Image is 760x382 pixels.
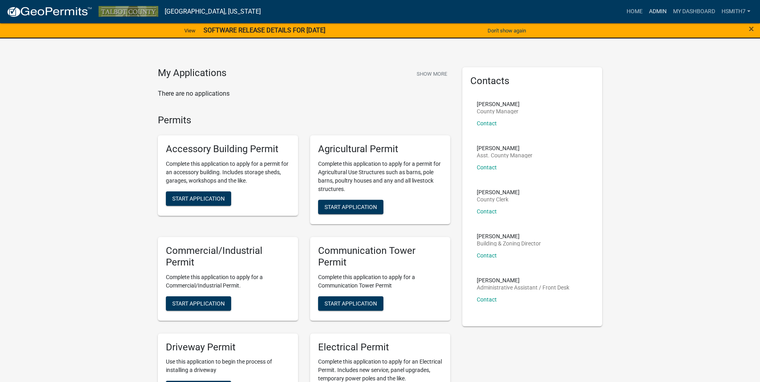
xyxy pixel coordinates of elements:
[484,24,529,37] button: Don't show again
[318,273,442,290] p: Complete this application to apply for a Communication Tower Permit
[166,342,290,353] h5: Driveway Permit
[623,4,646,19] a: Home
[477,208,497,215] a: Contact
[166,245,290,268] h5: Commercial/Industrial Permit
[477,101,520,107] p: [PERSON_NAME]
[477,233,541,239] p: [PERSON_NAME]
[181,24,199,37] a: View
[477,164,497,171] a: Contact
[470,75,595,87] h5: Contacts
[749,24,754,34] button: Close
[158,67,226,79] h4: My Applications
[158,89,450,99] p: There are no applications
[477,120,497,127] a: Contact
[325,204,377,210] span: Start Application
[413,67,450,80] button: Show More
[204,26,325,34] strong: SOFTWARE RELEASE DETAILS FOR [DATE]
[318,160,442,193] p: Complete this application to apply for a permit for Agricultural Use Structures such as barns, po...
[477,296,497,303] a: Contact
[166,273,290,290] p: Complete this application to apply for a Commercial/Industrial Permit.
[477,252,497,259] a: Contact
[318,245,442,268] h5: Communication Tower Permit
[166,358,290,374] p: Use this application to begin the process of installing a driveway
[99,6,158,17] img: Talbot County, Georgia
[318,200,383,214] button: Start Application
[477,109,520,114] p: County Manager
[158,115,450,126] h4: Permits
[166,191,231,206] button: Start Application
[318,342,442,353] h5: Electrical Permit
[325,300,377,306] span: Start Application
[172,300,225,306] span: Start Application
[477,241,541,246] p: Building & Zoning Director
[477,145,532,151] p: [PERSON_NAME]
[318,296,383,311] button: Start Application
[166,160,290,185] p: Complete this application to apply for a permit for an accessory building. Includes storage sheds...
[718,4,754,19] a: hsmith7
[477,189,520,195] p: [PERSON_NAME]
[165,5,261,18] a: [GEOGRAPHIC_DATA], [US_STATE]
[318,143,442,155] h5: Agricultural Permit
[477,197,520,202] p: County Clerk
[646,4,670,19] a: Admin
[477,285,569,290] p: Administrative Assistant / Front Desk
[670,4,718,19] a: My Dashboard
[166,143,290,155] h5: Accessory Building Permit
[166,296,231,311] button: Start Application
[477,277,569,283] p: [PERSON_NAME]
[477,153,532,158] p: Asst. County Manager
[749,23,754,34] span: ×
[172,195,225,202] span: Start Application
